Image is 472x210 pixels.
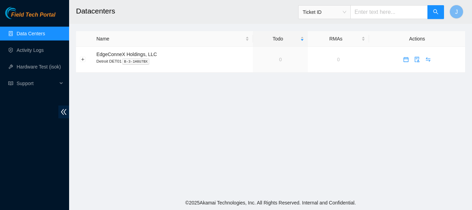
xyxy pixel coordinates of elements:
a: swap [423,57,434,62]
a: audit [412,57,423,62]
button: calendar [400,54,412,65]
button: swap [423,54,434,65]
th: Actions [369,31,465,47]
button: Expand row [80,57,86,62]
kbd: B-3-1H8U7BX [122,58,150,65]
span: read [8,81,13,86]
a: Data Centers [17,31,45,36]
a: calendar [400,57,412,62]
a: 0 [279,57,282,62]
button: J [450,5,463,19]
span: calendar [401,57,411,62]
a: Activity Logs [17,47,44,53]
a: 0 [337,57,340,62]
button: audit [412,54,423,65]
span: Ticket ID [303,7,346,17]
a: Akamai TechnologiesField Tech Portal [5,12,55,21]
span: EdgeConneX Holdings, LLC [96,52,157,57]
span: swap [423,57,433,62]
button: search [427,5,444,19]
a: Hardware Test (isok) [17,64,61,70]
span: double-left [58,106,69,118]
img: Akamai Technologies [5,7,35,19]
footer: © 2025 Akamai Technologies, Inc. All Rights Reserved. Internal and Confidential. [69,195,472,210]
span: search [433,9,438,16]
p: Detroit DET01 [96,58,249,64]
input: Enter text here... [350,5,428,19]
span: audit [412,57,422,62]
span: Field Tech Portal [11,12,55,18]
span: Support [17,76,57,90]
span: J [455,8,458,16]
